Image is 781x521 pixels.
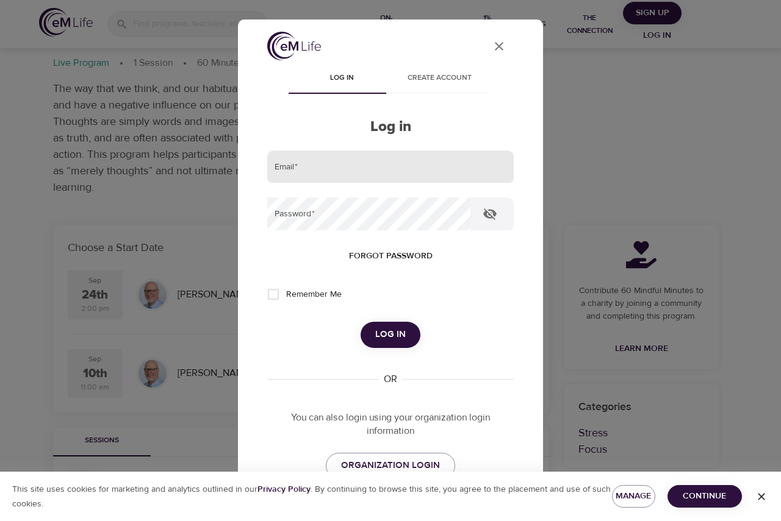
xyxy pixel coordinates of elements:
button: Forgot password [344,245,437,268]
button: close [484,32,514,61]
div: OR [379,372,402,386]
button: Log in [361,322,420,347]
span: Manage [622,489,646,504]
span: Log in [375,327,406,342]
span: Create account [398,72,481,85]
span: Forgot password [349,249,433,264]
img: logo [267,32,321,60]
span: Continue [677,489,732,504]
span: Remember Me [286,288,342,301]
div: disabled tabs example [267,65,514,94]
span: Log in [300,72,383,85]
span: ORGANIZATION LOGIN [341,458,440,473]
a: ORGANIZATION LOGIN [326,453,455,478]
h2: Log in [267,118,514,136]
p: You can also login using your organization login information [267,411,514,439]
b: Privacy Policy [257,484,311,495]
